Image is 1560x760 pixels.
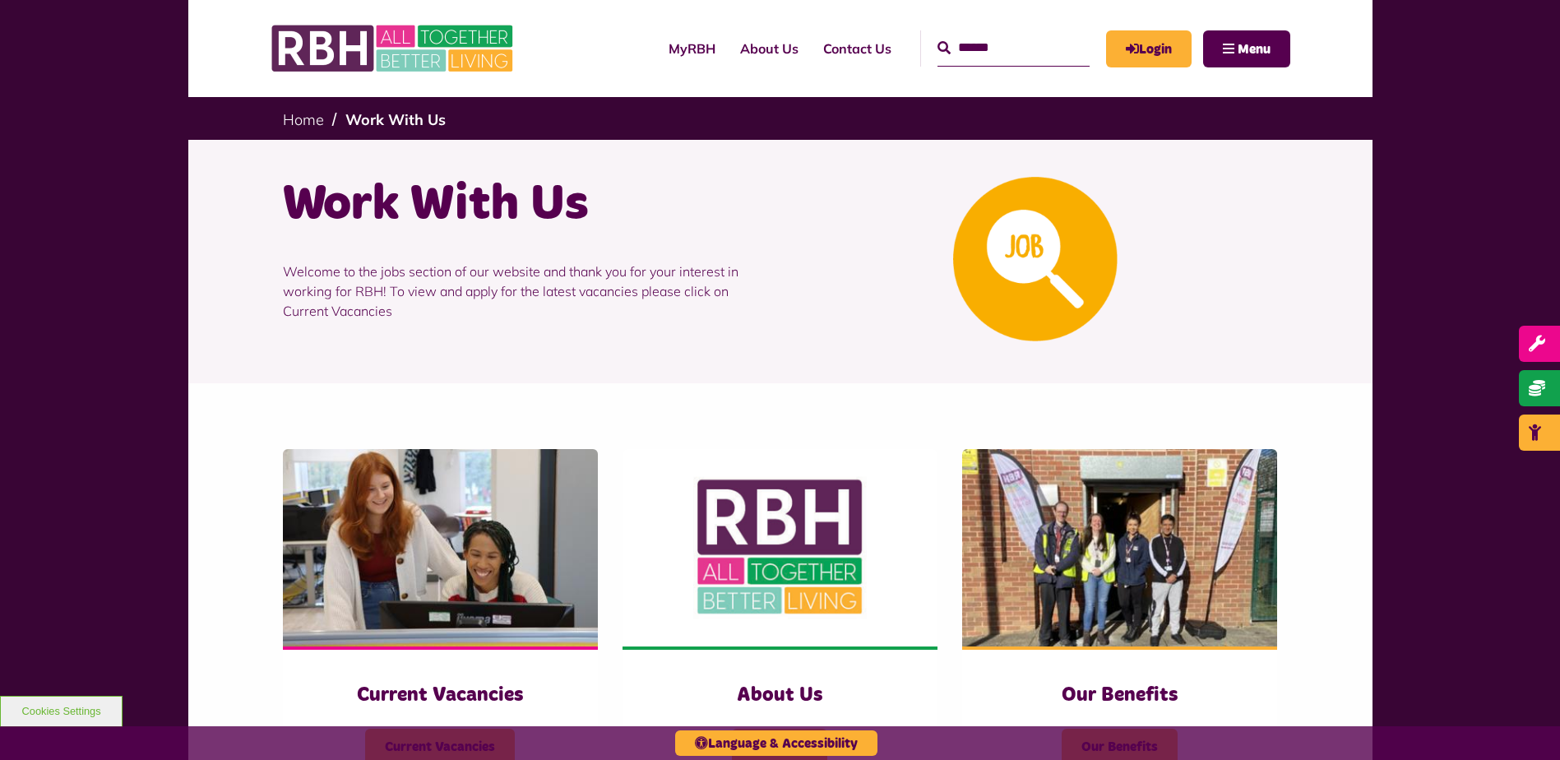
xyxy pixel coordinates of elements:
[728,26,811,71] a: About Us
[1106,30,1192,67] a: MyRBH
[675,730,877,756] button: Language & Accessibility
[283,110,324,129] a: Home
[995,683,1244,708] h3: Our Benefits
[271,16,517,81] img: RBH
[283,173,768,237] h1: Work With Us
[953,177,1118,341] img: Looking For A Job
[1486,686,1560,760] iframe: Netcall Web Assistant for live chat
[656,26,728,71] a: MyRBH
[962,449,1277,646] img: Dropinfreehold2
[283,237,768,345] p: Welcome to the jobs section of our website and thank you for your interest in working for RBH! To...
[655,683,905,708] h3: About Us
[1238,43,1271,56] span: Menu
[811,26,904,71] a: Contact Us
[1203,30,1290,67] button: Navigation
[283,449,598,646] img: IMG 1470
[316,683,565,708] h3: Current Vacancies
[345,110,446,129] a: Work With Us
[623,449,937,646] img: RBH Logo Social Media 480X360 (1)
